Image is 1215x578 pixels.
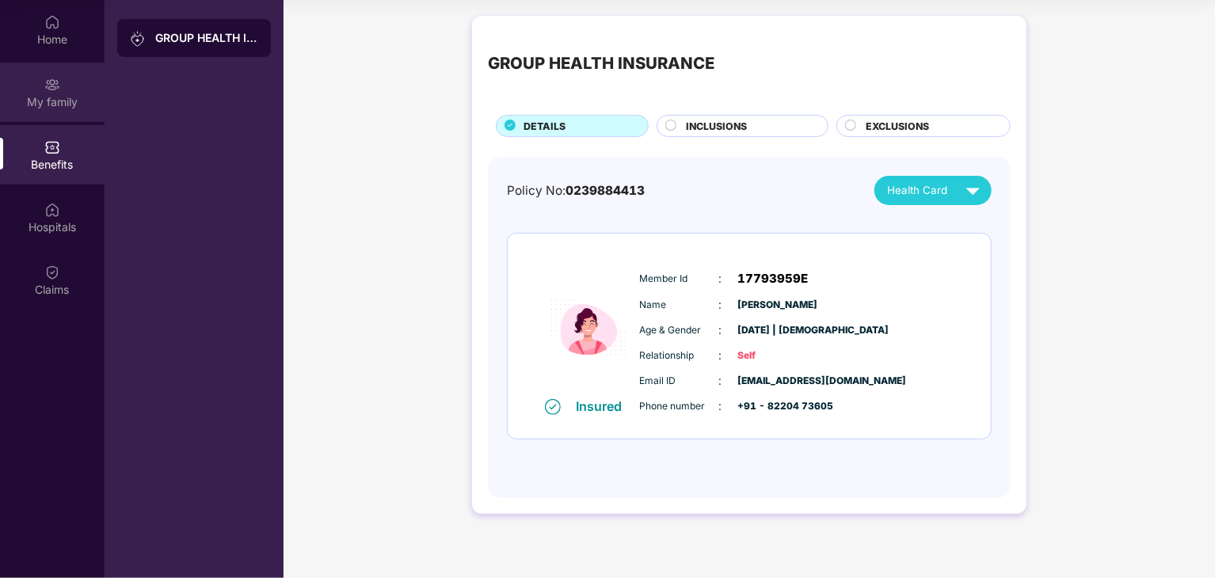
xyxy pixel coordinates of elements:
span: : [719,372,722,390]
span: Relationship [640,348,719,363]
span: [PERSON_NAME] [738,298,817,313]
img: svg+xml;base64,PHN2ZyBpZD0iQ2xhaW0iIHhtbG5zPSJodHRwOi8vd3d3LnczLm9yZy8yMDAwL3N2ZyIgd2lkdGg9IjIwIi... [44,264,60,280]
img: icon [541,257,636,397]
span: 17793959E [738,269,809,288]
img: svg+xml;base64,PHN2ZyB4bWxucz0iaHR0cDovL3d3dy53My5vcmcvMjAwMC9zdmciIHdpZHRoPSIxNiIgaGVpZ2h0PSIxNi... [545,399,561,415]
span: +91 - 82204 73605 [738,399,817,414]
span: : [719,321,722,339]
span: INCLUSIONS [686,119,747,134]
button: Health Card [874,176,992,205]
span: 0239884413 [566,183,645,198]
span: Email ID [640,374,719,389]
span: : [719,397,722,415]
span: : [719,296,722,314]
img: svg+xml;base64,PHN2ZyBpZD0iSG9zcGl0YWxzIiB4bWxucz0iaHR0cDovL3d3dy53My5vcmcvMjAwMC9zdmciIHdpZHRoPS... [44,202,60,218]
div: GROUP HEALTH INSURANCE [155,30,258,46]
span: Self [738,348,817,363]
span: : [719,347,722,364]
span: Name [640,298,719,313]
span: Phone number [640,399,719,414]
span: Age & Gender [640,323,719,338]
img: svg+xml;base64,PHN2ZyB4bWxucz0iaHR0cDovL3d3dy53My5vcmcvMjAwMC9zdmciIHZpZXdCb3g9IjAgMCAyNCAyNCIgd2... [959,177,987,204]
div: Insured [577,398,632,414]
span: [EMAIL_ADDRESS][DOMAIN_NAME] [738,374,817,389]
div: GROUP HEALTH INSURANCE [488,51,714,76]
img: svg+xml;base64,PHN2ZyB3aWR0aD0iMjAiIGhlaWdodD0iMjAiIHZpZXdCb3g9IjAgMCAyMCAyMCIgZmlsbD0ibm9uZSIgeG... [44,77,60,93]
span: [DATE] | [DEMOGRAPHIC_DATA] [738,323,817,338]
span: Member Id [640,272,719,287]
span: DETAILS [524,119,566,134]
span: Health Card [887,182,947,199]
span: : [719,270,722,287]
img: svg+xml;base64,PHN2ZyB3aWR0aD0iMjAiIGhlaWdodD0iMjAiIHZpZXdCb3g9IjAgMCAyMCAyMCIgZmlsbD0ibm9uZSIgeG... [130,31,146,47]
div: Policy No: [507,181,645,200]
img: svg+xml;base64,PHN2ZyBpZD0iSG9tZSIgeG1sbnM9Imh0dHA6Ly93d3cudzMub3JnLzIwMDAvc3ZnIiB3aWR0aD0iMjAiIG... [44,14,60,30]
span: EXCLUSIONS [866,119,929,134]
img: svg+xml;base64,PHN2ZyBpZD0iQmVuZWZpdHMiIHhtbG5zPSJodHRwOi8vd3d3LnczLm9yZy8yMDAwL3N2ZyIgd2lkdGg9Ij... [44,139,60,155]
